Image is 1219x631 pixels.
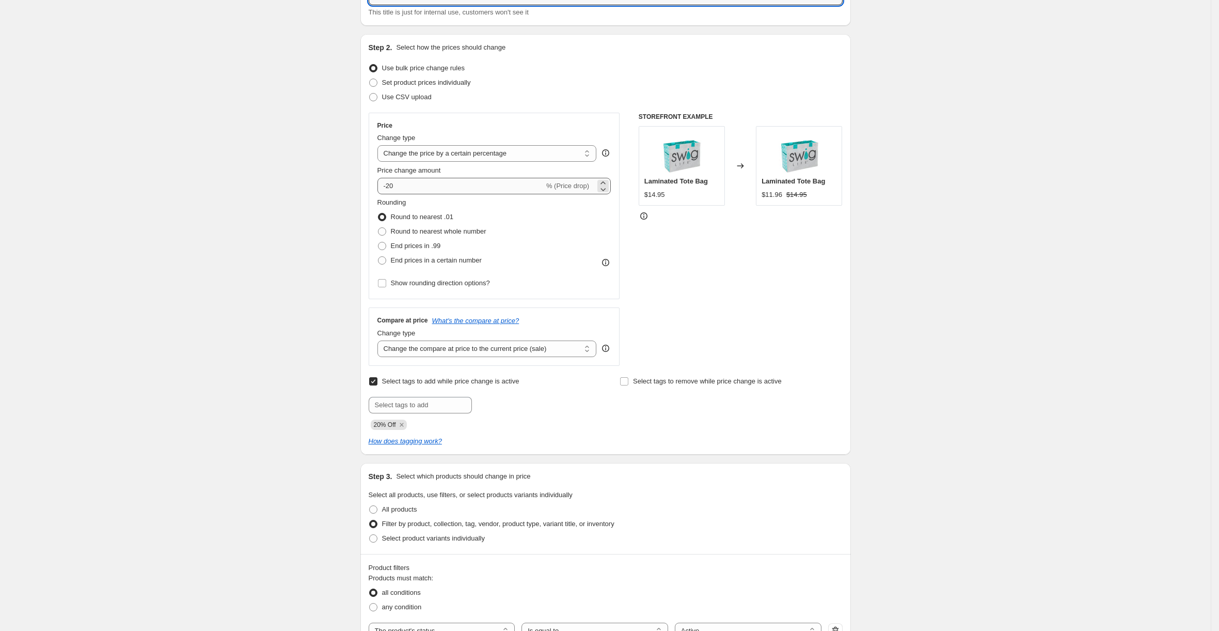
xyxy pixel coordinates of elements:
[600,148,611,158] div: help
[391,227,486,235] span: Round to nearest whole number
[369,471,392,482] h2: Step 3.
[633,377,782,385] span: Select tags to remove while price change is active
[369,397,472,413] input: Select tags to add
[644,177,708,185] span: Laminated Tote Bag
[377,329,416,337] span: Change type
[644,190,665,200] div: $14.95
[369,437,442,445] a: How does tagging work?
[391,256,482,264] span: End prices in a certain number
[396,42,505,53] p: Select how the prices should change
[639,113,843,121] h6: STOREFRONT EXAMPLE
[382,64,465,72] span: Use bulk price change rules
[382,79,471,86] span: Set product prices individually
[377,316,428,325] h3: Compare at price
[377,134,416,142] span: Change type
[786,190,807,200] strike: $14.95
[762,177,825,185] span: Laminated Tote Bag
[391,279,490,287] span: Show rounding direction options?
[762,190,782,200] div: $11.96
[382,377,519,385] span: Select tags to add while price change is active
[397,420,406,429] button: Remove 20% Off
[377,121,392,130] h3: Price
[382,534,485,542] span: Select product variants individually
[382,505,417,513] span: All products
[377,166,441,174] span: Price change amount
[369,563,843,573] div: Product filters
[391,213,453,221] span: Round to nearest .01
[369,8,529,16] span: This title is just for internal use, customers won't see it
[391,242,441,250] span: End prices in .99
[661,132,702,173] img: swig-life-signature-laminated-tote-bag-aqua-white-swig-logo-main_80x.jpg
[432,317,519,325] button: What's the compare at price?
[382,603,422,611] span: any condition
[382,93,432,101] span: Use CSV upload
[377,178,544,194] input: -15
[546,182,589,190] span: % (Price drop)
[382,589,421,596] span: all conditions
[377,198,406,206] span: Rounding
[369,574,434,582] span: Products must match:
[779,132,820,173] img: swig-life-signature-laminated-tote-bag-aqua-white-swig-logo-main_80x.jpg
[369,42,392,53] h2: Step 2.
[374,421,396,428] span: 20% Off
[600,343,611,353] div: help
[396,471,530,482] p: Select which products should change in price
[369,491,573,499] span: Select all products, use filters, or select products variants individually
[382,520,614,528] span: Filter by product, collection, tag, vendor, product type, variant title, or inventory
